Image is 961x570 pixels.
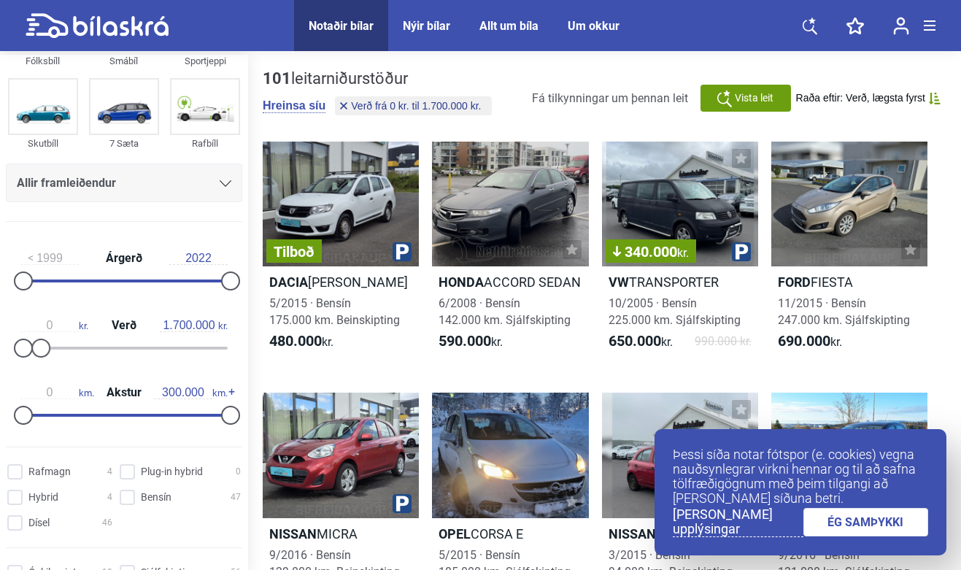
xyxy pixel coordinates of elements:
span: kr. [269,333,333,350]
span: Tilboð [274,244,314,259]
b: 590.000 [439,332,491,350]
h2: [PERSON_NAME] [263,274,419,290]
span: 47 [231,490,241,505]
div: Fólksbíll [8,53,78,69]
span: kr. [160,319,228,332]
span: 340.000 [613,244,689,259]
span: Fá tilkynningar um þennan leit [532,91,688,105]
h2: MICRA [602,525,758,542]
b: Honda [439,274,484,290]
span: Dísel [28,515,50,531]
span: kr. [20,319,88,332]
a: Nýir bílar [403,19,450,33]
span: Verð [108,320,140,331]
img: parking.png [393,242,412,261]
h2: ACCORD SEDAN [432,274,588,290]
b: Nissan [609,526,656,542]
span: kr. [609,333,673,350]
div: Skutbíll [8,135,78,152]
span: Hybrid [28,490,58,505]
h2: CORSA E [432,525,588,542]
span: Raða eftir: Verð, lægsta fyrst [796,92,925,104]
h2: FIESTA [771,274,927,290]
span: Rafmagn [28,464,71,480]
b: Ford [778,274,811,290]
b: 690.000 [778,332,830,350]
h2: TRANSPORTER [602,274,758,290]
b: 101 [263,69,291,88]
h2: MICRA [263,525,419,542]
a: Allt um bíla [479,19,539,33]
b: 480.000 [269,332,322,350]
span: 6/2008 · Bensín 142.000 km. Sjálfskipting [439,296,571,327]
a: HondaACCORD SEDAN6/2008 · Bensín142.000 km. Sjálfskipting590.000kr. [432,142,588,363]
a: TilboðDacia[PERSON_NAME]5/2015 · Bensín175.000 km. Beinskipting480.000kr. [263,142,419,363]
span: 4 [107,490,112,505]
span: km. [20,386,94,399]
div: leitarniðurstöður [263,69,495,88]
span: kr. [677,246,689,260]
span: Plug-in hybrid [141,464,203,480]
button: Hreinsa síu [263,99,325,113]
img: parking.png [732,242,751,261]
b: Dacia [269,274,308,290]
b: VW [609,274,629,290]
button: Verð frá 0 kr. til 1.700.000 kr. [335,96,491,115]
b: 650.000 [609,332,661,350]
span: 0 [236,464,241,480]
span: Vista leit [735,90,773,106]
span: kr. [778,333,842,350]
div: Sportjeppi [170,53,240,69]
a: ÉG SAMÞYKKI [803,508,929,536]
img: user-login.svg [893,17,909,35]
span: 4 [107,464,112,480]
span: 5/2015 · Bensín 175.000 km. Beinskipting [269,296,400,327]
span: 10/2005 · Bensín 225.000 km. Sjálfskipting [609,296,741,327]
a: [PERSON_NAME] upplýsingar [673,507,803,537]
img: parking.png [393,494,412,513]
a: FordFIESTA11/2015 · Bensín247.000 km. Sjálfskipting690.000kr. [771,142,927,363]
div: Smábíl [89,53,159,69]
div: Rafbíll [170,135,240,152]
span: 990.000 kr. [695,333,752,350]
span: km. [154,386,228,399]
b: Nissan [269,526,317,542]
button: Raða eftir: Verð, lægsta fyrst [796,92,941,104]
span: kr. [439,333,503,350]
div: 7 Sæta [89,135,159,152]
a: Um okkur [568,19,620,33]
a: Notaðir bílar [309,19,374,33]
span: Árgerð [102,253,146,264]
span: Allir framleiðendur [17,173,116,193]
span: Bensín [141,490,171,505]
span: Verð frá 0 kr. til 1.700.000 kr. [351,101,481,111]
span: 46 [102,515,112,531]
a: 340.000kr.VWTRANSPORTER10/2005 · Bensín225.000 km. Sjálfskipting650.000kr.990.000 kr. [602,142,758,363]
b: Opel [439,526,471,542]
p: Þessi síða notar fótspor (e. cookies) vegna nauðsynlegrar virkni hennar og til að safna tölfræðig... [673,447,928,506]
span: 11/2015 · Bensín 247.000 km. Sjálfskipting [778,296,910,327]
span: Akstur [103,387,145,398]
